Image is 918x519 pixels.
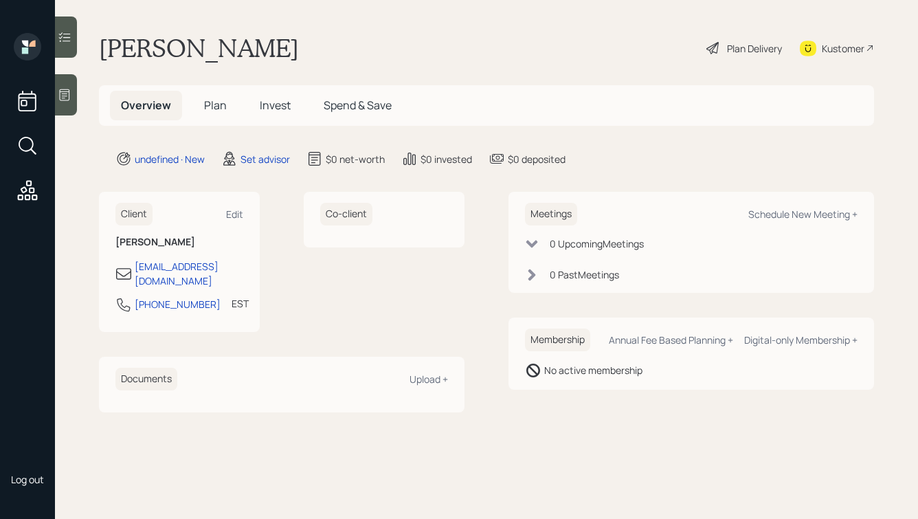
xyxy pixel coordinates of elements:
[525,329,590,351] h6: Membership
[260,98,291,113] span: Invest
[14,429,41,456] img: hunter_neumayer.jpg
[727,41,782,56] div: Plan Delivery
[324,98,392,113] span: Spend & Save
[550,236,644,251] div: 0 Upcoming Meeting s
[525,203,577,225] h6: Meetings
[11,473,44,486] div: Log out
[326,152,385,166] div: $0 net-worth
[240,152,290,166] div: Set advisor
[115,203,153,225] h6: Client
[508,152,566,166] div: $0 deposited
[232,296,249,311] div: EST
[204,98,227,113] span: Plan
[544,363,642,377] div: No active membership
[115,236,243,248] h6: [PERSON_NAME]
[550,267,619,282] div: 0 Past Meeting s
[410,373,448,386] div: Upload +
[822,41,864,56] div: Kustomer
[421,152,472,166] div: $0 invested
[226,208,243,221] div: Edit
[748,208,858,221] div: Schedule New Meeting +
[744,333,858,346] div: Digital-only Membership +
[135,297,221,311] div: [PHONE_NUMBER]
[135,152,205,166] div: undefined · New
[121,98,171,113] span: Overview
[135,259,243,288] div: [EMAIL_ADDRESS][DOMAIN_NAME]
[99,33,299,63] h1: [PERSON_NAME]
[320,203,372,225] h6: Co-client
[609,333,733,346] div: Annual Fee Based Planning +
[115,368,177,390] h6: Documents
